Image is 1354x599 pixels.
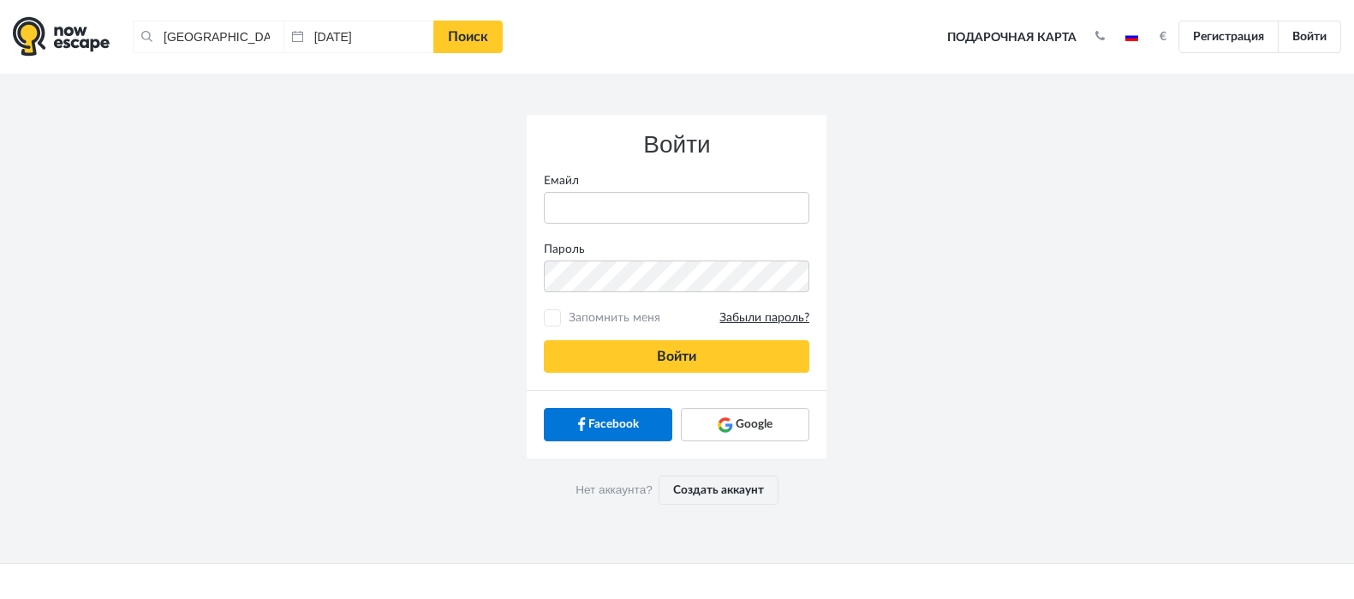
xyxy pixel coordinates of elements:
[736,416,772,433] span: Google
[1151,28,1175,45] button: €
[433,21,503,53] a: Поиск
[133,21,283,53] input: Город или название квеста
[681,408,809,440] a: Google
[1160,31,1166,43] strong: €
[564,309,809,326] span: Запомнить меня
[13,16,110,57] img: logo
[531,172,822,189] label: Емайл
[544,340,809,373] button: Войти
[531,241,822,258] label: Пароль
[719,310,809,326] a: Забыли пароль?
[544,132,809,159] h3: Войти
[1278,21,1341,53] a: Войти
[588,416,639,433] span: Facebook
[544,408,672,440] a: Facebook
[659,476,778,505] a: Создать аккаунт
[527,458,826,522] div: Нет аккаунта?
[547,313,558,324] input: Запомнить меняЗабыли пароль?
[1178,21,1279,53] a: Регистрация
[283,21,434,53] input: Дата
[1125,33,1138,41] img: ru.jpg
[941,19,1083,57] a: Подарочная карта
